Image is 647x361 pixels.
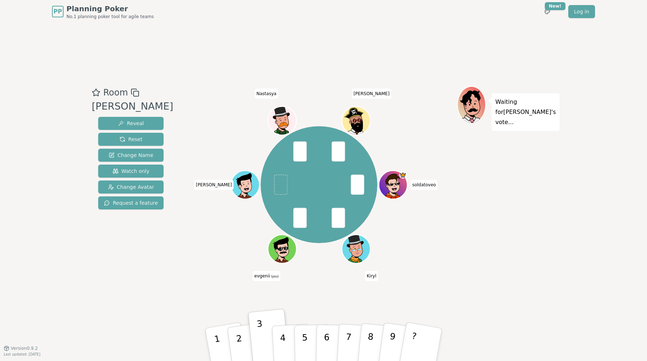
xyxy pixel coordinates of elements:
[66,4,154,14] span: Planning Poker
[92,99,173,114] div: [PERSON_NAME]
[352,88,391,98] span: Click to change your name
[411,180,438,190] span: Click to change your name
[113,167,149,175] span: Watch only
[399,171,406,179] span: soldatoveo is the host
[109,152,153,159] span: Change Name
[541,5,554,18] button: New!
[365,271,378,281] span: Click to change your name
[98,149,164,162] button: Change Name
[103,86,128,99] span: Room
[194,180,234,190] span: Click to change your name
[545,2,565,10] div: New!
[53,7,62,16] span: PP
[118,120,144,127] span: Reveal
[120,136,142,143] span: Reset
[98,180,164,194] button: Change Avatar
[98,117,164,130] button: Reveal
[104,199,158,207] span: Request a feature
[269,235,295,262] button: Click to change your avatar
[66,14,154,20] span: No.1 planning poker tool for agile teams
[256,319,266,358] p: 3
[98,165,164,178] button: Watch only
[92,86,100,99] button: Add as favourite
[270,275,279,278] span: (you)
[255,88,278,98] span: Click to change your name
[568,5,595,18] a: Log in
[4,352,40,356] span: Last updated: [DATE]
[52,4,154,20] a: PPPlanning PokerNo.1 planning poker tool for agile teams
[4,345,38,351] button: Version0.9.2
[252,271,280,281] span: Click to change your name
[98,133,164,146] button: Reset
[11,345,38,351] span: Version 0.9.2
[108,183,154,191] span: Change Avatar
[98,196,164,209] button: Request a feature
[495,97,556,127] p: Waiting for [PERSON_NAME] 's vote...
